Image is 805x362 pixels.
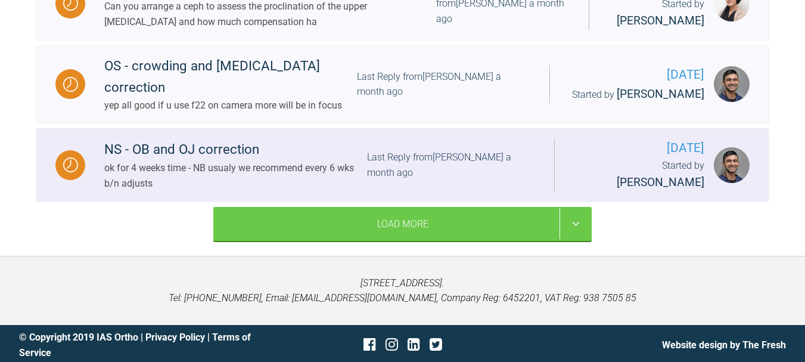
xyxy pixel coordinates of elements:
[617,14,704,27] span: [PERSON_NAME]
[617,175,704,189] span: [PERSON_NAME]
[569,65,704,85] span: [DATE]
[19,332,251,358] a: Terms of Service
[662,339,786,351] a: Website design by The Fresh
[714,66,750,102] img: Adam Moosa
[36,128,769,202] a: WaitingNS - OB and OJ correctionok for 4 weeks time - NB usualy we recommend every 6 wks b/n adju...
[104,139,367,160] div: NS - OB and OJ correction
[19,330,275,360] div: © Copyright 2019 IAS Ortho | |
[714,147,750,183] img: Adam Moosa
[36,45,769,123] a: WaitingOS - crowding and [MEDICAL_DATA] correctionyep all good if u use f22 on camera more will b...
[367,150,535,180] div: Last Reply from [PERSON_NAME] a month ago
[145,332,205,343] a: Privacy Policy
[574,138,704,158] span: [DATE]
[63,157,78,172] img: Waiting
[104,160,367,191] div: ok for 4 weeks time - NB usualy we recommend every 6 wks b/n adjusts
[104,55,357,98] div: OS - crowding and [MEDICAL_DATA] correction
[574,158,704,191] div: Started by
[104,98,357,113] div: yep all good if u use f22 on camera more will be in focus
[357,69,530,100] div: Last Reply from [PERSON_NAME] a month ago
[569,85,704,104] div: Started by
[63,77,78,92] img: Waiting
[213,207,592,242] div: Load More
[19,276,786,306] p: [STREET_ADDRESS]. Tel: [PHONE_NUMBER], Email: [EMAIL_ADDRESS][DOMAIN_NAME], Company Reg: 6452201,...
[617,87,704,101] span: [PERSON_NAME]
